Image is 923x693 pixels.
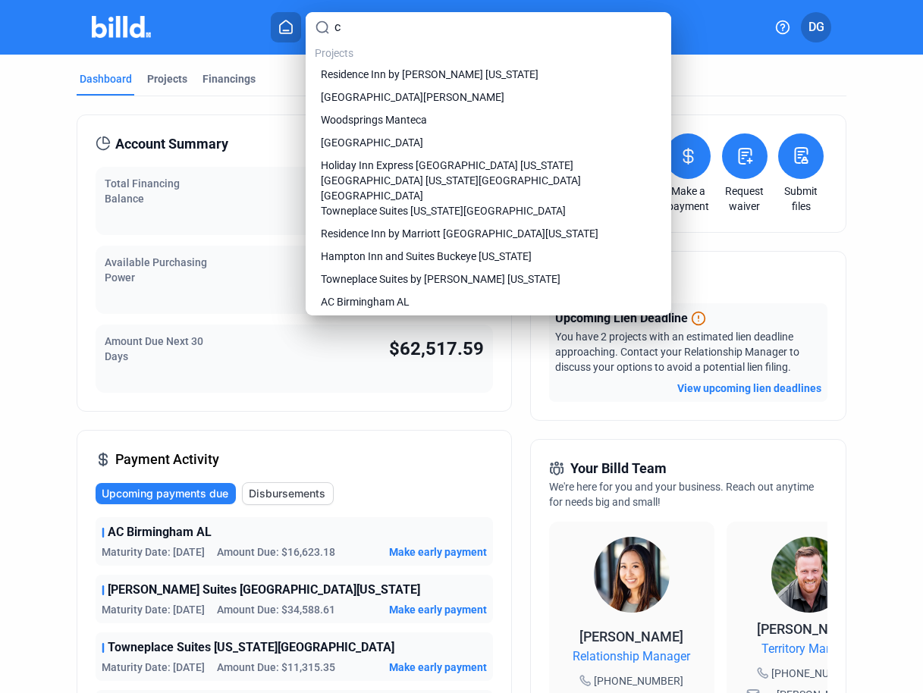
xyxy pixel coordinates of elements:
[321,89,504,105] span: [GEOGRAPHIC_DATA][PERSON_NAME]
[321,271,560,287] span: Towneplace Suites by [PERSON_NAME] [US_STATE]
[315,47,353,59] span: Projects
[321,158,573,173] span: Holiday Inn Express [GEOGRAPHIC_DATA] [US_STATE]
[321,135,423,150] span: [GEOGRAPHIC_DATA]
[321,249,532,264] span: Hampton Inn and Suites Buckeye [US_STATE]
[321,67,538,82] span: Residence Inn by [PERSON_NAME] [US_STATE]
[321,112,427,127] span: Woodsprings Manteca
[321,294,410,309] span: AC Birmingham AL
[321,203,566,218] span: Towneplace Suites [US_STATE][GEOGRAPHIC_DATA]
[321,173,656,203] span: [GEOGRAPHIC_DATA] [US_STATE][GEOGRAPHIC_DATA] [GEOGRAPHIC_DATA]
[321,226,598,241] span: Residence Inn by Marriott [GEOGRAPHIC_DATA][US_STATE]
[334,18,662,36] input: Search projects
